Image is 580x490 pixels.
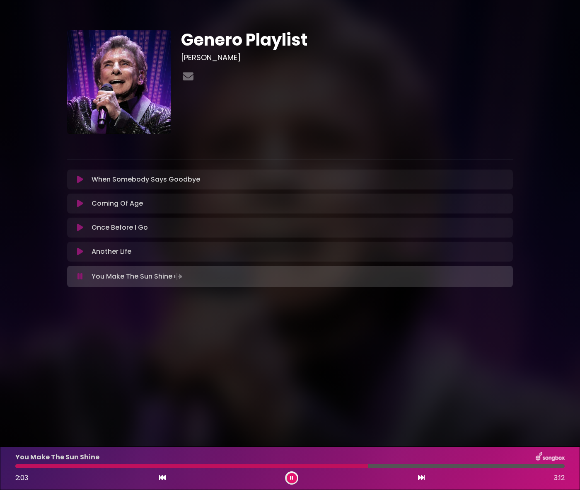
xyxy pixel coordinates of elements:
img: waveform4.gif [172,271,184,282]
p: When Somebody Says Goodbye [92,175,200,184]
h1: Genero Playlist [181,30,513,50]
p: Once Before I Go [92,223,148,233]
img: 6qwFYesTPurQnItdpMxg [67,30,171,134]
p: Another Life [92,247,131,257]
p: Coming Of Age [92,199,143,209]
h3: [PERSON_NAME] [181,53,513,62]
p: You Make The Sun Shine [92,271,184,282]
